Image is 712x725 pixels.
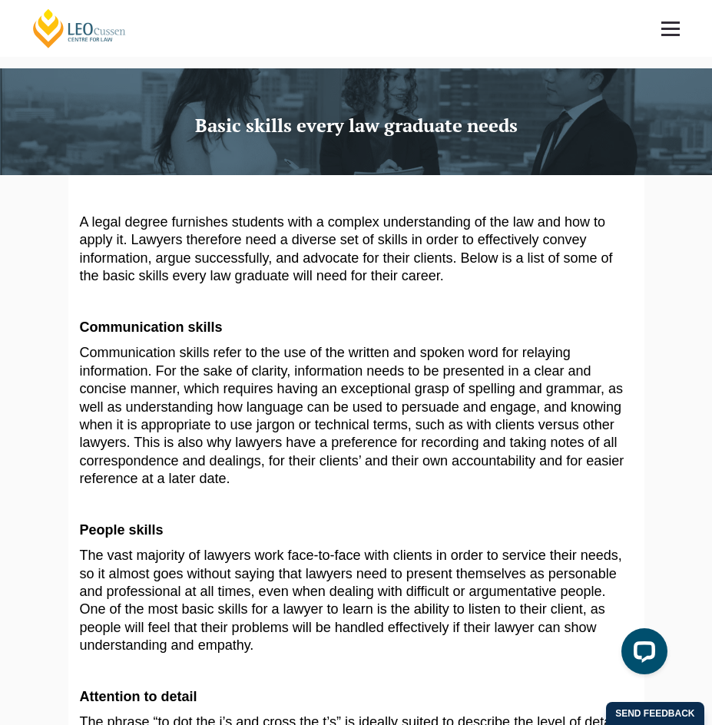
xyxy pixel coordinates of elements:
span: A legal degree furnishes students with a complex understanding of the law and how to apply it. La... [80,214,613,283]
iframe: LiveChat chat widget [609,622,674,687]
span: The vast majority of lawyers work face-to-face with clients in order to service their needs, so i... [80,548,622,653]
h1: Basic skills every law graduate needs [80,115,633,135]
b: Attention to detail [80,689,197,704]
a: [PERSON_NAME] Centre for Law [31,8,128,49]
span: Communication skills refer to the use of the written and spoken word for relaying information. Fo... [80,345,624,486]
b: People skills [80,522,164,538]
b: Communication skills [80,319,223,335]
